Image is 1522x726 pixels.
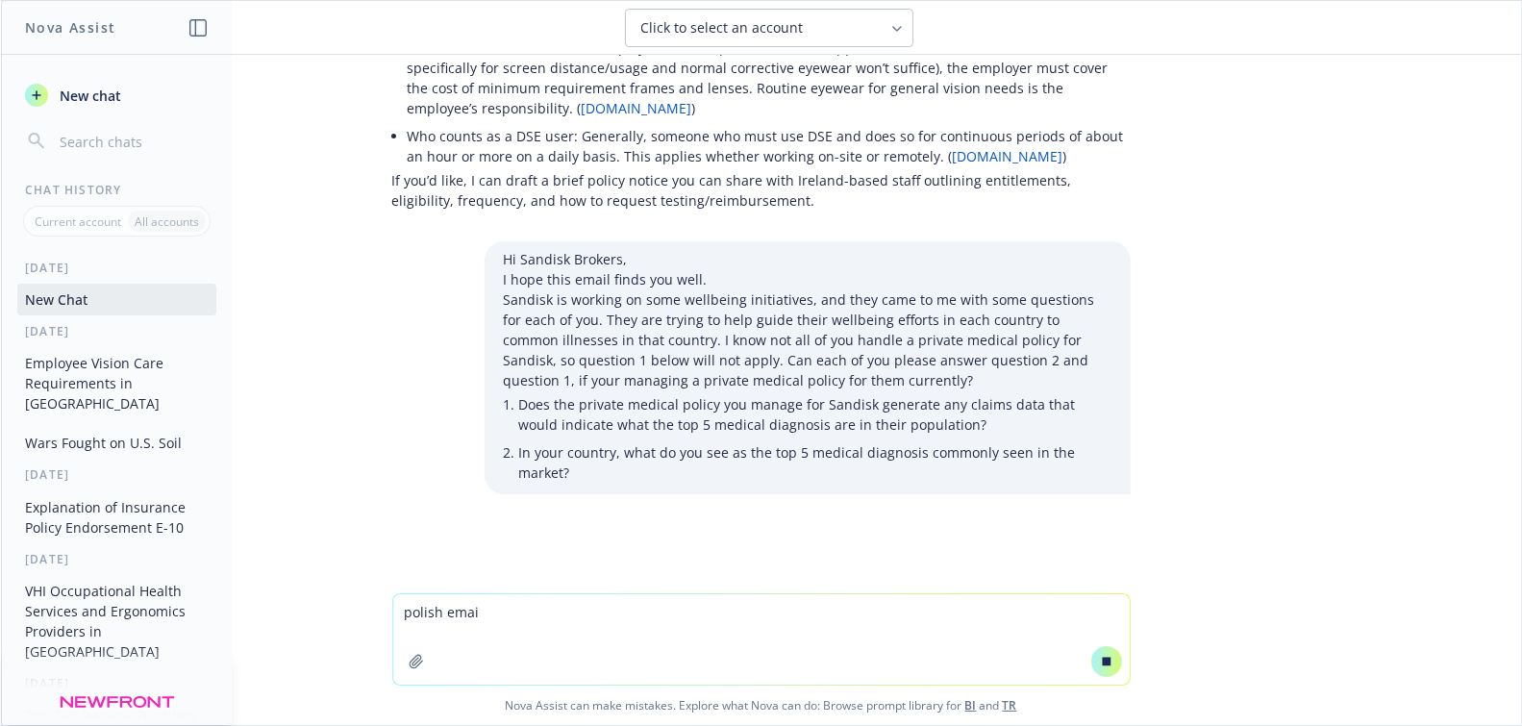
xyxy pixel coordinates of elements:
[17,347,216,419] button: Employee Vision Care Requirements in [GEOGRAPHIC_DATA]
[504,269,1111,289] p: I hope this email finds you well.
[56,86,121,106] span: New chat
[1003,697,1017,713] a: TR
[2,323,232,339] div: [DATE]
[56,128,209,155] input: Search chats
[965,697,977,713] a: BI
[504,289,1111,390] p: Sandisk is working on some wellbeing initiatives, and they came to me with some questions for eac...
[17,78,216,113] button: New chat
[408,122,1131,170] li: Who counts as a DSE user: Generally, someone who must use DSE and does so for continuous periods ...
[392,170,1131,211] p: If you’d like, I can draft a brief policy notice you can share with Ireland-based staff outlining...
[582,99,692,117] a: [DOMAIN_NAME]
[35,213,121,230] p: Current account
[25,17,115,38] h1: Nova Assist
[504,249,1111,269] p: Hi Sandisk Brokers,
[17,491,216,543] button: Explanation of Insurance Policy Endorsement E-10
[625,9,913,47] button: Click to select an account
[2,260,232,276] div: [DATE]
[953,147,1063,165] a: [DOMAIN_NAME]
[2,466,232,483] div: [DATE]
[2,551,232,567] div: [DATE]
[135,213,199,230] p: All accounts
[17,427,216,459] button: Wars Fought on U.S. Soil
[408,34,1131,122] li: Glasses: If the test shows the employee needs “special corrective appliances” for DSE work (i.e.,...
[2,182,232,198] div: Chat History
[9,686,1513,725] span: Nova Assist can make mistakes. Explore what Nova can do: Browse prompt library for and
[641,18,804,38] span: Click to select an account
[519,390,1111,438] li: Does the private medical policy you manage for Sandisk generate any claims data that would indica...
[519,438,1111,487] li: In your country, what do you see as the top 5 medical diagnosis commonly seen in the market?
[17,575,216,667] button: VHI Occupational Health Services and Ergonomics Providers in [GEOGRAPHIC_DATA]
[393,594,1130,685] textarea: polish em
[17,284,216,315] button: New Chat
[2,675,232,691] div: [DATE]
